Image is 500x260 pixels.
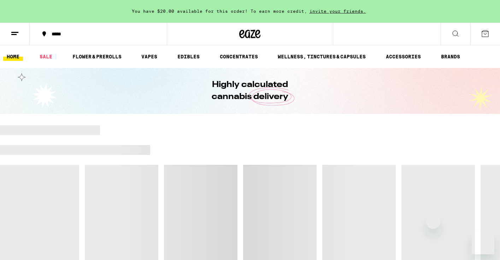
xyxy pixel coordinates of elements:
a: FLOWER & PREROLLS [69,52,125,61]
a: WELLNESS, TINCTURES & CAPSULES [274,52,369,61]
iframe: Close message [426,215,440,229]
a: CONCENTRATES [216,52,261,61]
a: ACCESSORIES [382,52,424,61]
a: BRANDS [437,52,464,61]
span: You have $20.00 available for this order! To earn more credit, [132,9,307,13]
a: EDIBLES [174,52,203,61]
a: VAPES [138,52,161,61]
a: SALE [36,52,56,61]
h1: Highly calculated cannabis delivery [192,79,308,103]
a: HOME [3,52,23,61]
span: invite your friends. [307,9,369,13]
iframe: Button to launch messaging window [472,232,494,254]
